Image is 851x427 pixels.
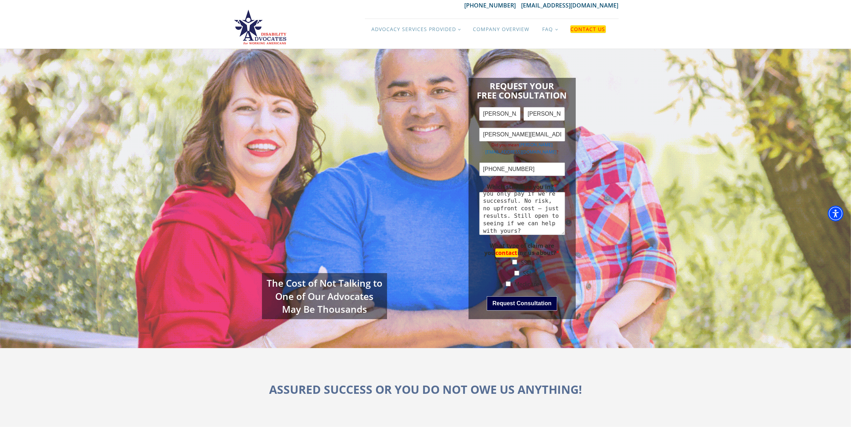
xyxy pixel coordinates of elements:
[487,296,557,311] button: Request Consultation
[523,270,531,277] label: SSI
[479,242,565,257] label: What type of claim are you ing us about?
[564,19,612,40] a: Contact Us
[828,206,843,221] div: Accessibility Menu
[514,280,539,288] label: Medicare
[524,107,565,121] input: Last Name
[269,380,582,398] h1: ASSURED SUCCESS OR YOU DO NOT OWE US ANYTHING!
[467,19,536,40] a: Company Overview
[486,142,557,155] a: [PERSON_NAME][EMAIL_ADDRESS][DOMAIN_NAME]
[521,1,619,9] a: [EMAIL_ADDRESS][DOMAIN_NAME]
[465,1,521,9] a: [PHONE_NUMBER]
[477,78,567,100] h1: Request Your Free Consultation
[479,162,565,176] input: (___) ___-____
[521,258,533,266] label: SSDI
[262,273,387,319] div: The Cost of Not Talking to One of Our Advocates May Be Thousands
[570,25,606,33] em: Contact Us
[365,19,467,40] a: Advocacy Services Provided
[479,141,565,155] label: Did you mean ?
[479,128,565,141] input: Email Address
[479,107,520,121] input: First Name
[536,19,564,40] a: FAQ
[479,183,565,191] label: Which state are you in?
[495,248,518,257] em: contact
